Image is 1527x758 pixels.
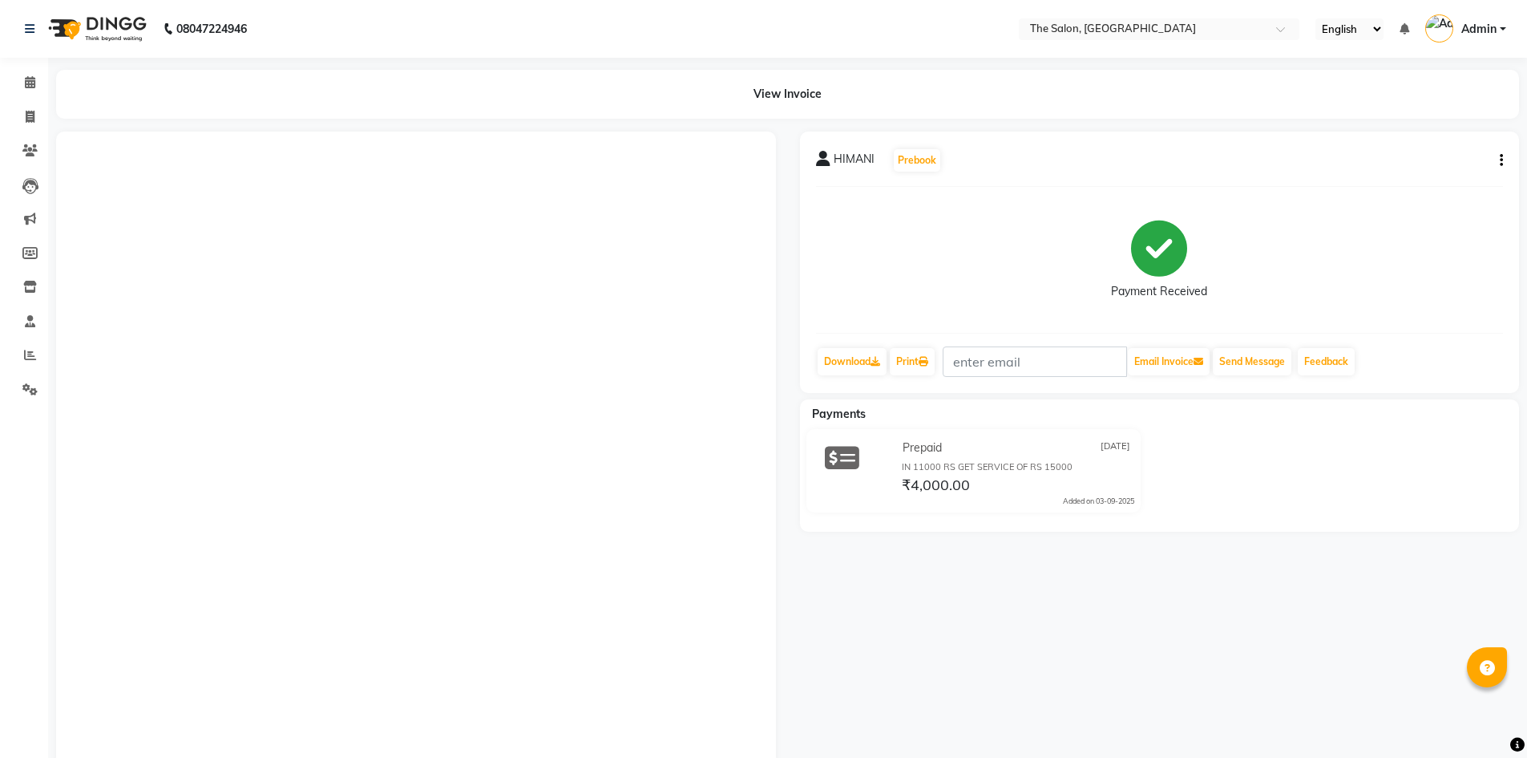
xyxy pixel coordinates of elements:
[890,348,935,375] a: Print
[943,347,1127,377] input: enter email
[1461,21,1497,38] span: Admin
[818,348,887,375] a: Download
[902,460,1134,474] div: IN 11000 RS GET SERVICE OF RS 15000
[894,149,940,172] button: Prebook
[812,407,866,421] span: Payments
[1460,694,1511,742] iframe: chat widget
[1425,14,1453,43] img: Admin
[834,151,875,173] span: HIMANI
[1111,283,1207,300] div: Payment Received
[1101,440,1130,456] span: [DATE]
[176,6,247,51] b: 08047224946
[1128,348,1210,375] button: Email Invoice
[1063,496,1134,507] div: Added on 03-09-2025
[1298,348,1355,375] a: Feedback
[41,6,151,51] img: logo
[902,476,970,498] span: ₹4,000.00
[1213,348,1291,375] button: Send Message
[903,440,942,456] span: Prepaid
[56,70,1519,119] div: View Invoice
